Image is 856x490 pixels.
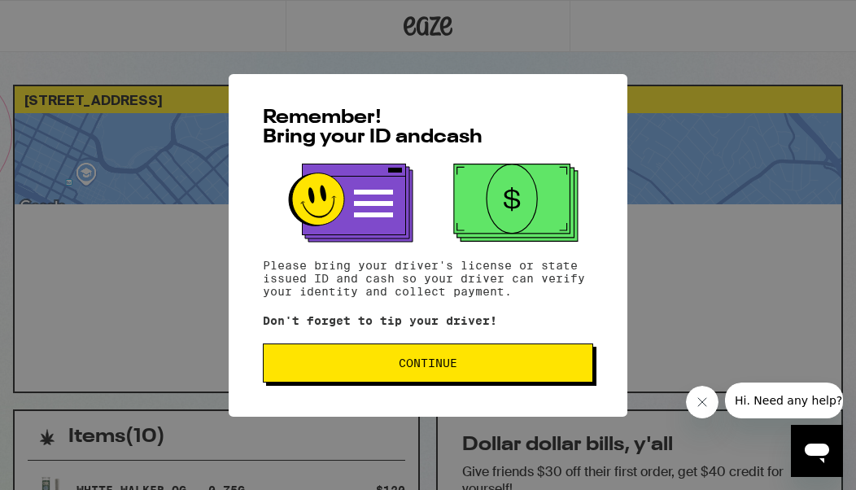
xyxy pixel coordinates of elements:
[263,108,483,147] span: Remember! Bring your ID and cash
[263,343,593,383] button: Continue
[725,383,843,418] iframe: Message from company
[399,357,457,369] span: Continue
[791,425,843,477] iframe: Button to launch messaging window
[263,314,593,327] p: Don't forget to tip your driver!
[263,259,593,298] p: Please bring your driver's license or state issued ID and cash so your driver can verify your ide...
[686,386,718,418] iframe: Close message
